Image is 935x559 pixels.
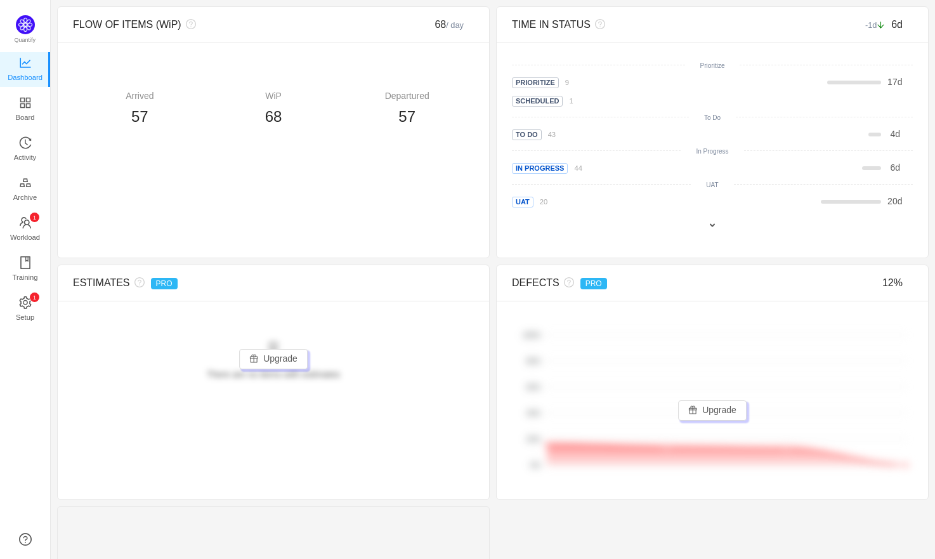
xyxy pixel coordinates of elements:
tspan: 0% [530,461,540,469]
i: icon: question-circle [130,277,145,287]
button: icon: giftUpgrade [678,400,747,421]
span: TO DO [512,129,542,140]
span: Quantify [15,37,36,43]
a: 1 [563,95,573,105]
i: icon: team [19,216,32,229]
i: icon: history [19,136,32,149]
span: PRO [151,278,178,289]
tspan: 60% [526,383,540,391]
a: 44 [568,162,582,173]
sup: 1 [30,213,39,222]
tspan: 20% [526,435,540,443]
span: Dashboard [8,65,43,90]
span: 6 [890,162,895,173]
span: 20 [887,196,898,206]
span: 68 [265,108,282,125]
span: d [887,196,902,206]
span: 4 [890,129,895,139]
span: Archive [13,185,37,210]
i: icon: gold [19,176,32,189]
div: FLOW OF ITEMS (WiP) [73,17,374,32]
p: 1 [32,293,36,302]
a: icon: settingSetup [19,297,32,322]
a: icon: teamWorkload [19,217,32,242]
tspan: 80% [526,357,540,365]
i: icon: robot [268,342,278,352]
small: In Progress [696,148,728,155]
small: 1 [569,97,573,105]
small: UAT [706,181,718,188]
i: icon: arrow-down [877,21,885,29]
small: 44 [574,164,582,172]
span: Board [16,105,35,130]
a: icon: question-circle [19,533,32,546]
span: 17 [887,77,898,87]
small: -1d [865,20,891,30]
span: In Progress [512,163,568,174]
span: PRO [580,278,607,289]
sup: 1 [30,293,39,302]
small: To Do [704,114,721,121]
tspan: 100% [523,331,540,339]
span: d [887,77,902,87]
small: / day [446,20,464,30]
span: 57 [398,108,415,125]
span: Scheduled [512,96,563,107]
a: 9 [559,77,569,87]
a: Archive [19,177,32,202]
div: 68 [374,17,474,32]
span: 6d [891,19,903,30]
span: Activity [14,145,36,170]
a: Board [19,97,32,122]
div: There are no items with estimates [73,341,474,381]
i: icon: book [19,256,32,269]
span: Setup [16,305,34,330]
img: Quantify [16,15,35,34]
a: 20 [533,196,547,206]
a: Dashboard [19,57,32,82]
i: icon: line-chart [19,56,32,69]
small: 20 [540,198,547,206]
a: 43 [542,129,556,139]
div: ESTIMATES [73,275,374,291]
small: 43 [548,131,556,138]
div: WiP [207,89,341,103]
i: icon: appstore [19,96,32,109]
div: DEFECTS [512,275,813,291]
div: Arrived [73,89,207,103]
tspan: 40% [526,409,540,417]
small: Prioritize [700,62,725,69]
p: 1 [32,213,36,222]
i: icon: setting [19,296,32,309]
a: Activity [19,137,32,162]
div: TIME IN STATUS [512,17,813,32]
span: Prioritize [512,77,559,88]
span: Training [12,265,37,290]
a: Training [19,257,32,282]
i: icon: question-circle [559,277,574,287]
span: Workload [10,225,40,250]
span: UAT [512,197,533,207]
button: icon: giftUpgrade [239,349,308,369]
span: 12% [882,277,903,288]
span: 57 [131,108,148,125]
small: 9 [565,79,569,86]
i: icon: question-circle [181,19,196,29]
span: d [890,162,900,173]
i: icon: question-circle [591,19,605,29]
div: Departured [340,89,474,103]
span: d [890,129,900,139]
